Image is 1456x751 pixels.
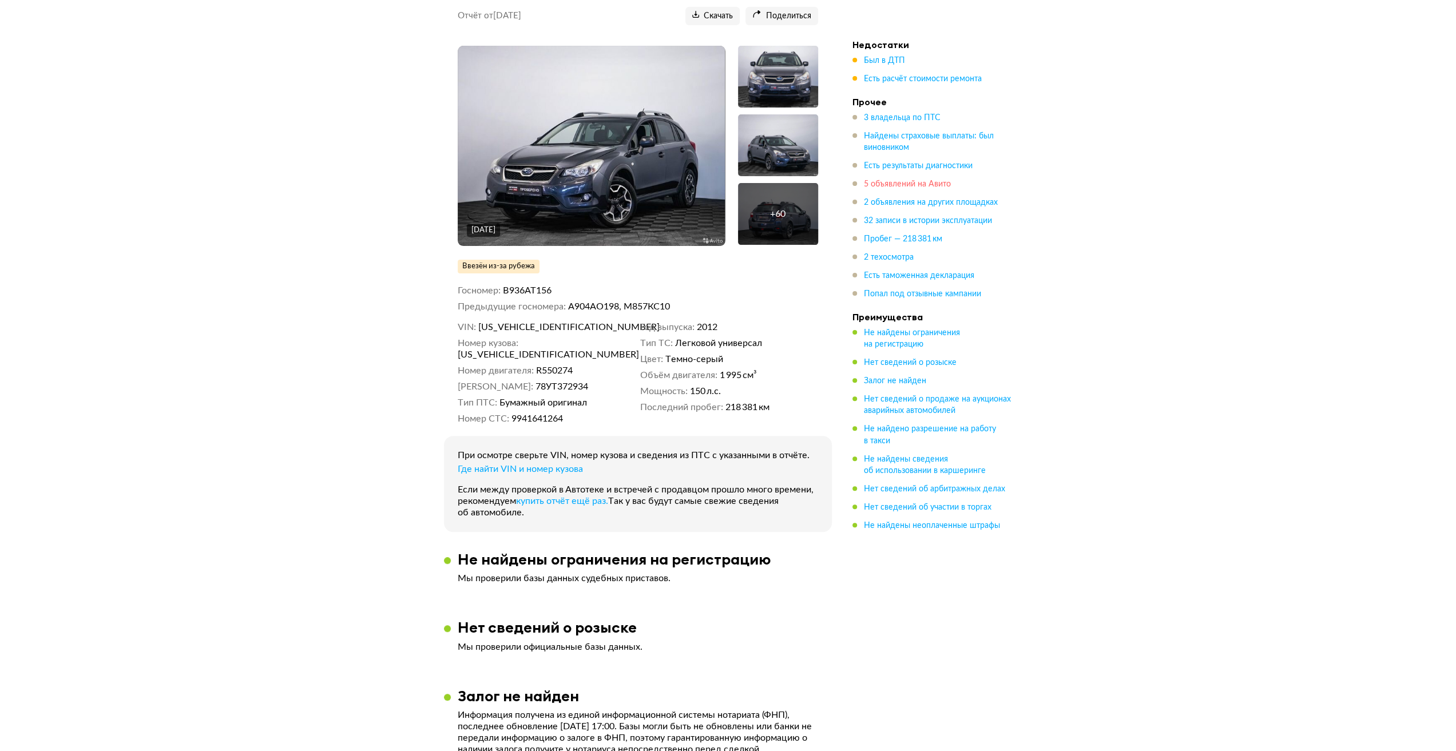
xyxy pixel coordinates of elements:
[864,162,973,170] span: Есть результаты диагностики
[864,329,960,348] span: Не найдены ограничения на регистрацию
[458,337,518,349] dt: Номер кузова
[864,235,942,243] span: Пробег — 218 381 км
[536,365,573,376] span: R550274
[640,386,688,397] dt: Мощность
[864,75,982,83] span: Есть расчёт стоимости ремонта
[511,413,563,424] span: 9941641264
[852,311,1013,323] h4: Преимущества
[458,687,579,705] h3: Залог не найден
[852,96,1013,108] h4: Прочее
[690,386,721,397] span: 150 л.с.
[458,413,509,424] dt: Номер СТС
[752,11,811,22] span: Поделиться
[516,496,608,506] span: купить отчёт ещё раз .
[864,272,974,280] span: Есть таможенная декларация
[864,290,981,298] span: Попал под отзывные кампании
[864,455,986,475] span: Не найдены сведения об использовании в каршеринге
[864,395,1011,415] span: Нет сведений о продаже на аукционах аварийных автомобилей
[458,484,818,518] p: Если между проверкой в Автотеке и встречей с продавцом прошло много времени, рекомендуем Так у ва...
[503,286,552,295] span: В936АТ156
[458,321,476,333] dt: VIN
[692,11,733,22] span: Скачать
[864,425,996,444] span: Не найдено разрешение на работу в такси
[458,285,501,296] dt: Госномер
[675,337,762,349] span: Легковой универсал
[770,208,785,220] div: + 60
[640,337,673,349] dt: Тип ТС
[864,114,941,122] span: 3 владельца по ПТС
[640,353,663,365] dt: Цвет
[697,321,717,333] span: 2012
[535,381,588,392] span: 78УТ372934
[458,618,637,636] h3: Нет сведений о розыске
[458,464,583,474] span: Где найти VIN и номер кузова
[458,46,725,246] img: Main car
[640,402,723,413] dt: Последний пробег
[864,485,1005,493] span: Нет сведений об арбитражных делах
[640,369,717,381] dt: Объём двигателя
[640,321,695,333] dt: Год выпуска
[665,353,723,365] span: Темно-серый
[864,198,998,206] span: 2 объявления на других площадках
[568,301,818,312] dd: А904АО198, М857КС10
[864,253,914,261] span: 2 техосмотра
[864,132,994,152] span: Найдены страховые выплаты: был виновником
[499,397,587,408] span: Бумажный оригинал
[458,573,818,584] p: Мы проверили базы данных судебных приставов.
[458,397,497,408] dt: Тип ПТС
[864,180,951,188] span: 5 объявлений на Авито
[458,381,533,392] dt: [PERSON_NAME]
[720,369,757,381] span: 1 995 см³
[685,7,740,25] button: Скачать
[458,349,589,360] span: [US_VEHICLE_IDENTIFICATION_NUMBER]
[864,359,957,367] span: Нет сведений о розыске
[462,261,535,272] span: Ввезён из-за рубежа
[471,225,495,236] div: [DATE]
[864,377,926,385] span: Залог не найден
[864,503,991,511] span: Нет сведений об участии в торгах
[745,7,818,25] button: Поделиться
[458,10,521,22] p: Отчёт от [DATE]
[864,217,992,225] span: 32 записи в истории эксплуатации
[725,402,769,413] span: 218 381 км
[458,550,771,568] h3: Не найдены ограничения на регистрацию
[458,301,566,312] dt: Предыдущие госномера
[478,321,610,333] span: [US_VEHICLE_IDENTIFICATION_NUMBER]
[864,522,1000,530] span: Не найдены неоплаченные штрафы
[852,39,1013,50] h4: Недостатки
[864,57,905,65] span: Был в ДТП
[458,450,818,461] p: При осмотре сверьте VIN, номер кузова и сведения из ПТС с указанными в отчёте.
[458,641,818,653] p: Мы проверили официальные базы данных.
[458,365,534,376] dt: Номер двигателя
